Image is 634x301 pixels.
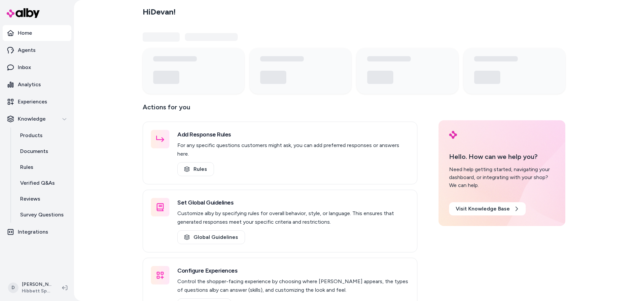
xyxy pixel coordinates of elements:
h2: Hi Devan ! [143,7,176,17]
div: Need help getting started, navigating your dashboard, or integrating with your shop? We can help. [449,166,555,189]
p: Documents [20,147,48,155]
img: alby Logo [449,131,457,139]
h3: Set Global Guidelines [177,198,409,207]
p: Control the shopper-facing experience by choosing where [PERSON_NAME] appears, the types of quest... [177,277,409,294]
p: Analytics [18,81,41,89]
h3: Configure Experiences [177,266,409,275]
a: Experiences [3,94,71,110]
p: Actions for you [143,102,417,118]
p: Hello. How can we help you? [449,152,555,162]
span: Hibbett Sports [22,288,52,294]
p: Inbox [18,63,31,71]
a: Products [14,128,71,143]
a: Verified Q&As [14,175,71,191]
a: Analytics [3,77,71,93]
button: Knowledge [3,111,71,127]
button: D[PERSON_NAME]Hibbett Sports [4,277,57,298]
p: Customize alby by specifying rules for overall behavior, style, or language. This ensures that ge... [177,209,409,226]
p: Rules [20,163,33,171]
p: Reviews [20,195,40,203]
a: Visit Knowledge Base [449,202,526,215]
img: alby Logo [7,8,40,18]
p: Agents [18,46,36,54]
span: D [8,282,18,293]
a: Documents [14,143,71,159]
a: Rules [14,159,71,175]
a: Inbox [3,59,71,75]
a: Rules [177,162,214,176]
p: For any specific questions customers might ask, you can add preferred responses or answers here. [177,141,409,158]
p: Home [18,29,32,37]
h3: Add Response Rules [177,130,409,139]
a: Integrations [3,224,71,240]
p: Knowledge [18,115,46,123]
a: Agents [3,42,71,58]
p: Survey Questions [20,211,64,219]
a: Survey Questions [14,207,71,223]
p: Products [20,132,43,139]
a: Home [3,25,71,41]
a: Reviews [14,191,71,207]
a: Global Guidelines [177,230,245,244]
p: [PERSON_NAME] [22,281,52,288]
p: Experiences [18,98,47,106]
p: Integrations [18,228,48,236]
p: Verified Q&As [20,179,55,187]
